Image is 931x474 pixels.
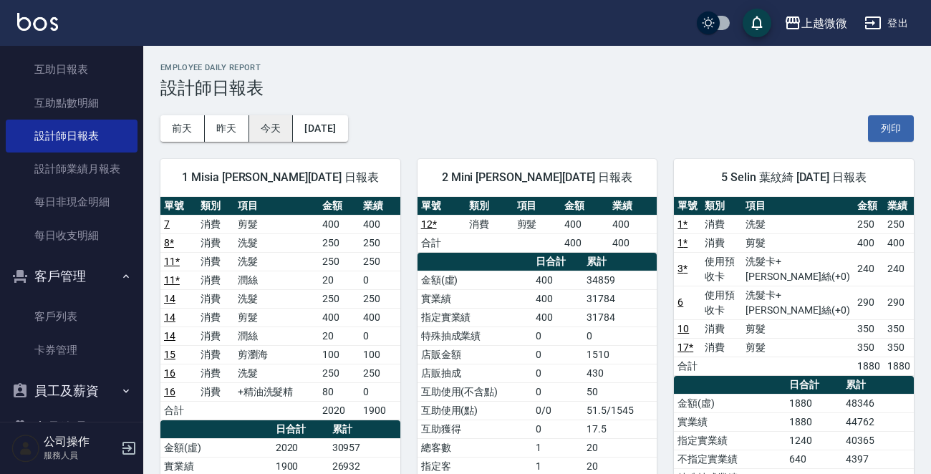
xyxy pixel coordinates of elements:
td: 240 [884,252,914,286]
td: 洗髮卡+[PERSON_NAME]絲(+0) [742,286,854,319]
th: 類別 [701,197,742,216]
a: 15 [164,349,175,360]
td: 350 [884,319,914,338]
img: Logo [17,13,58,31]
td: 消費 [197,382,233,401]
th: 日合計 [532,253,583,271]
a: 6 [677,296,683,308]
td: 消費 [197,364,233,382]
td: 1880 [786,394,842,412]
th: 日合計 [786,376,842,395]
th: 單號 [674,197,701,216]
table: a dense table [674,197,914,376]
button: 員工及薪資 [6,372,138,410]
td: 洗髮 [234,252,319,271]
span: 5 Selin 葉紋綺 [DATE] 日報表 [691,170,897,185]
td: 0 [532,345,583,364]
td: 使用預收卡 [701,252,742,286]
th: 累計 [583,253,657,271]
td: 合計 [674,357,701,375]
a: 14 [164,293,175,304]
td: 金額(虛) [418,271,533,289]
td: 剪髮 [742,338,854,357]
td: 400 [532,289,583,308]
td: 剪瀏海 [234,345,319,364]
td: 250 [360,364,400,382]
td: 合計 [160,401,197,420]
td: 消費 [701,233,742,252]
td: 640 [786,450,842,468]
td: 消費 [197,289,233,308]
th: 單號 [418,197,465,216]
td: 金額(虛) [674,394,786,412]
td: 消費 [197,271,233,289]
td: 店販抽成 [418,364,533,382]
td: 250 [360,233,400,252]
td: 消費 [197,308,233,327]
td: 消費 [197,327,233,345]
div: 上越微微 [801,14,847,32]
td: 250 [319,289,360,308]
a: 10 [677,323,689,334]
td: 20 [319,327,360,345]
td: 實業績 [674,412,786,431]
td: 0 [532,420,583,438]
td: 2020 [319,401,360,420]
h3: 設計師日報表 [160,78,914,98]
td: 消費 [701,319,742,338]
a: 16 [164,386,175,397]
table: a dense table [160,197,400,420]
td: 洗髮 [742,215,854,233]
a: 卡券管理 [6,334,138,367]
td: 400 [319,308,360,327]
td: 剪髮 [742,319,854,338]
td: 400 [561,233,609,252]
td: 消費 [701,338,742,357]
td: 特殊抽成業績 [418,327,533,345]
td: 使用預收卡 [701,286,742,319]
td: 金額(虛) [160,438,272,457]
td: 0 [532,382,583,401]
td: 剪髮 [234,308,319,327]
td: 250 [319,233,360,252]
td: 250 [360,289,400,308]
a: 每日收支明細 [6,219,138,252]
th: 業績 [360,197,400,216]
th: 業績 [884,197,914,216]
td: 0 [532,327,583,345]
td: 100 [360,345,400,364]
button: 客戶管理 [6,258,138,295]
td: 總客數 [418,438,533,457]
th: 類別 [197,197,233,216]
td: 消費 [465,215,513,233]
td: 潤絲 [234,271,319,289]
h2: Employee Daily Report [160,63,914,72]
th: 金額 [854,197,884,216]
td: 20 [319,271,360,289]
td: 洗髮卡+[PERSON_NAME]絲(+0) [742,252,854,286]
button: [DATE] [293,115,347,142]
h5: 公司操作 [44,435,117,449]
td: 0 [583,327,657,345]
td: 400 [532,271,583,289]
button: 上越微微 [778,9,853,38]
button: 列印 [868,115,914,142]
button: save [743,9,771,37]
td: 店販金額 [418,345,533,364]
td: 剪髮 [234,215,319,233]
td: 不指定實業績 [674,450,786,468]
td: 4397 [842,450,914,468]
td: 290 [854,286,884,319]
td: 1240 [786,431,842,450]
td: 20 [583,438,657,457]
td: 剪髮 [513,215,561,233]
td: 消費 [197,215,233,233]
td: 互助獲得 [418,420,533,438]
td: 1900 [360,401,400,420]
td: 400 [319,215,360,233]
td: 31784 [583,289,657,308]
a: 16 [164,367,175,379]
span: 1 Misia [PERSON_NAME][DATE] 日報表 [178,170,383,185]
td: 實業績 [418,289,533,308]
td: 0 [532,364,583,382]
